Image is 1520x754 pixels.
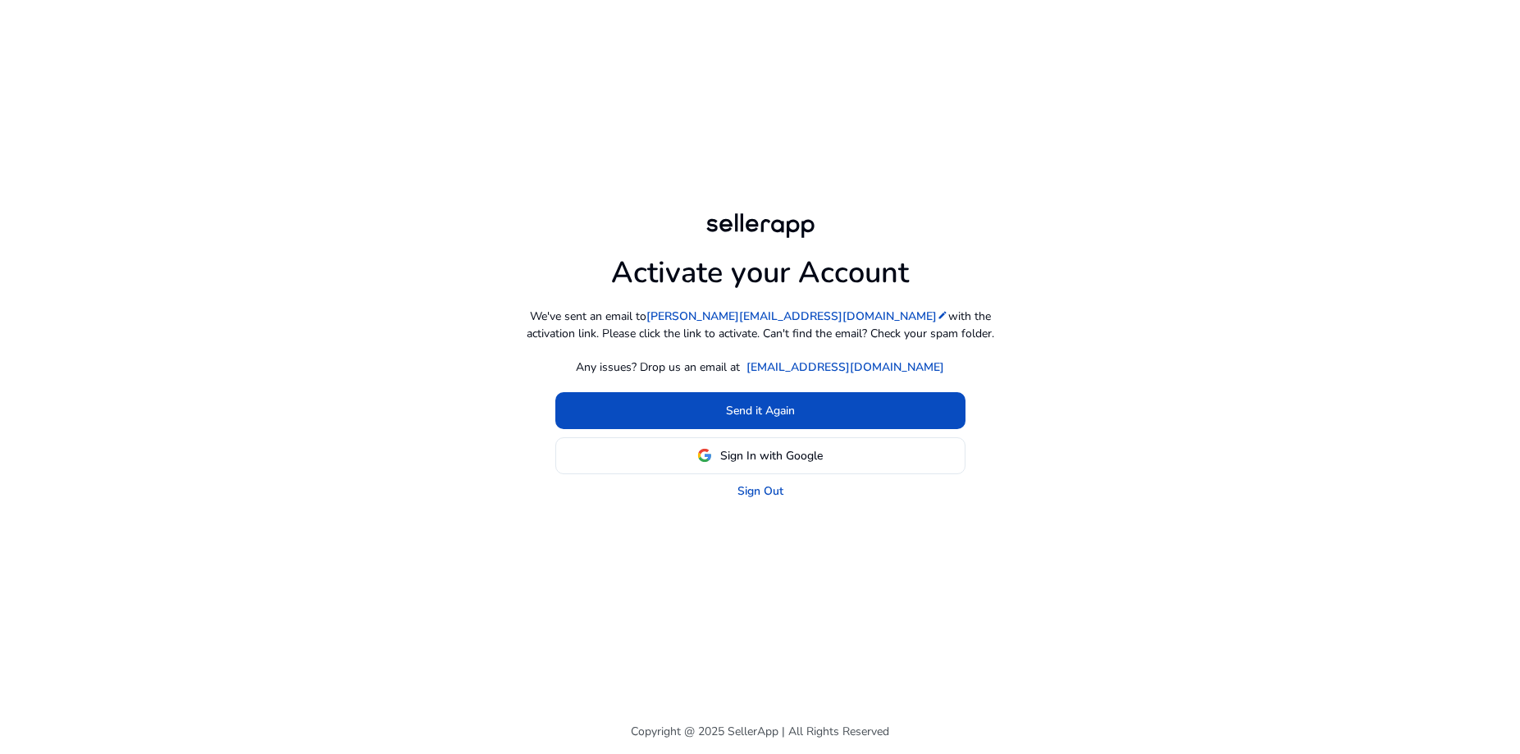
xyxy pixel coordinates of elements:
p: Any issues? Drop us an email at [576,359,740,376]
button: Sign In with Google [555,437,965,474]
mat-icon: edit [937,309,948,321]
img: google-logo.svg [697,448,712,463]
a: [PERSON_NAME][EMAIL_ADDRESS][DOMAIN_NAME] [646,308,948,325]
p: We've sent an email to with the activation link. Please click the link to activate. Can't find th... [514,308,1006,342]
a: Sign Out [737,482,783,500]
h1: Activate your Account [611,242,909,290]
span: Send it Again [726,402,795,419]
a: [EMAIL_ADDRESS][DOMAIN_NAME] [746,359,944,376]
button: Send it Again [555,392,965,429]
span: Sign In with Google [720,447,823,464]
